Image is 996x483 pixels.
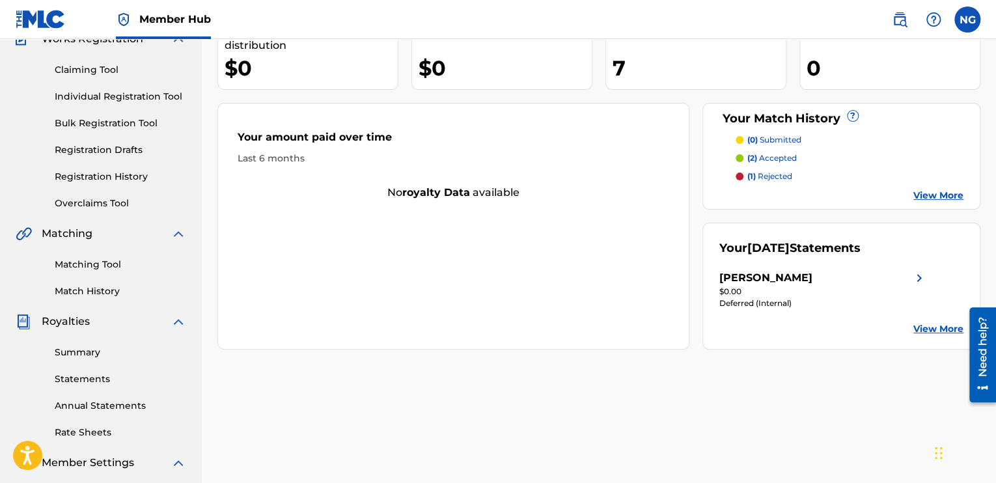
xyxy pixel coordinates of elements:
span: Member Hub [139,12,211,27]
span: Matching [42,226,92,241]
div: Your Statements [719,240,861,257]
p: accepted [747,152,797,164]
a: Registration History [55,170,186,184]
div: Drag [935,434,943,473]
span: (2) [747,153,757,163]
div: Last 6 months [238,152,669,165]
div: No available [218,185,689,200]
iframe: Chat Widget [931,421,996,483]
img: expand [171,226,186,241]
a: Match History [55,284,186,298]
div: $0 [225,53,398,83]
a: Registration Drafts [55,143,186,157]
span: Royalties [42,314,90,329]
a: Annual Statements [55,399,186,413]
iframe: Resource Center [960,302,996,407]
img: Matching [16,226,32,241]
a: (0) submitted [736,134,963,146]
img: Royalties [16,314,31,329]
a: Claiming Tool [55,63,186,77]
img: Top Rightsholder [116,12,131,27]
a: Summary [55,346,186,359]
img: MLC Logo [16,10,66,29]
img: expand [171,31,186,47]
a: Individual Registration Tool [55,90,186,103]
div: Help [920,7,947,33]
a: Matching Tool [55,258,186,271]
div: $0 [419,53,592,83]
div: [PERSON_NAME] [719,270,812,286]
span: [DATE] [747,241,790,255]
div: 0 [807,53,980,83]
div: 7 [613,53,786,83]
p: submitted [747,134,801,146]
img: search [892,12,907,27]
img: right chevron icon [911,270,927,286]
a: (1) rejected [736,171,963,182]
p: rejected [747,171,792,182]
span: Works Registration [42,31,143,47]
div: Your amount paid over time [238,130,669,152]
a: Overclaims Tool [55,197,186,210]
a: Statements [55,372,186,386]
span: (1) [747,171,756,181]
span: (0) [747,135,758,145]
a: (2) accepted [736,152,963,164]
a: Bulk Registration Tool [55,117,186,130]
div: Your Match History [719,110,963,128]
a: Public Search [887,7,913,33]
div: $0.00 [719,286,927,297]
a: [PERSON_NAME]right chevron icon$0.00Deferred (Internal) [719,270,927,309]
img: Works Registration [16,31,33,47]
strong: royalty data [402,186,470,199]
a: View More [913,189,963,202]
span: Member Settings [42,455,134,471]
img: expand [171,455,186,471]
img: help [926,12,941,27]
a: Rate Sheets [55,426,186,439]
img: expand [171,314,186,329]
a: View More [913,322,963,336]
span: ? [848,111,858,121]
div: Deferred (Internal) [719,297,927,309]
div: User Menu [954,7,980,33]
